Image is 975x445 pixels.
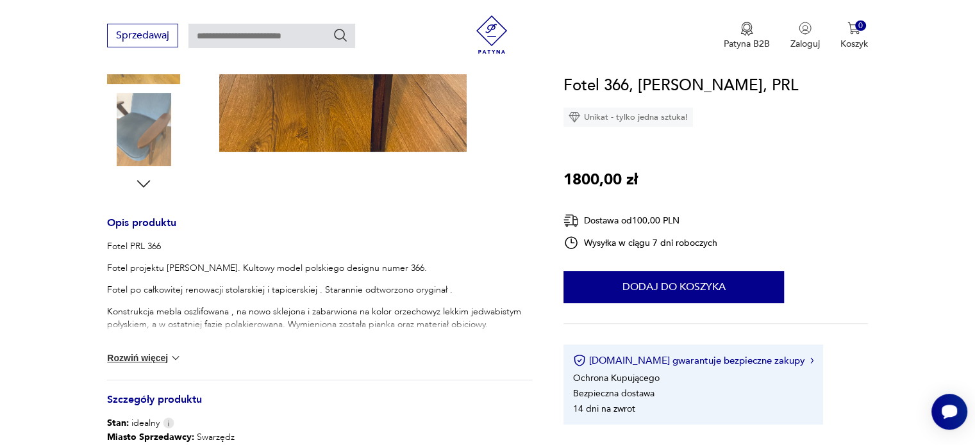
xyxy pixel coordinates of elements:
li: 14 dni na zwrot [573,403,635,415]
img: Ikona koszyka [847,22,860,35]
img: Info icon [163,417,174,428]
button: [DOMAIN_NAME] gwarantuje bezpieczne zakupy [573,354,813,367]
li: Bezpieczna dostawa [573,387,654,400]
img: Ikona certyfikatu [573,354,586,367]
img: Ikona diamentu [569,111,580,123]
p: Patyna B2B [724,38,770,50]
p: Fotel PRL 366 [107,240,533,253]
button: Dodaj do koszyka [563,271,784,303]
a: Sprzedawaj [107,32,178,41]
img: chevron down [169,352,182,364]
div: Unikat - tylko jedna sztuka! [563,108,693,127]
p: 1800,00 zł [563,168,638,192]
button: Patyna B2B [724,22,770,50]
img: Ikona medalu [740,22,753,36]
img: Ikona dostawy [563,213,579,229]
h3: Opis produktu [107,219,533,240]
button: Rozwiń więcej [107,352,181,364]
iframe: Smartsupp widget button [931,394,967,430]
b: Stan: [107,417,129,429]
div: Wysyłka w ciągu 7 dni roboczych [563,235,717,250]
a: Ikona medaluPatyna B2B [724,22,770,50]
p: Zaloguj [790,38,820,50]
button: Zaloguj [790,22,820,50]
h3: Szczegóły produktu [107,396,533,417]
h1: Fotel 366, [PERSON_NAME], PRL [563,74,798,98]
img: Ikona strzałki w prawo [810,357,814,364]
b: Miasto Sprzedawcy : [107,431,194,443]
img: Zdjęcie produktu Fotel 366, Chierowski, PRL [107,93,180,166]
button: Szukaj [333,28,348,43]
button: Sprzedawaj [107,24,178,47]
span: idealny [107,417,160,430]
p: Fotel po całkowitej renowacji stolarskiej i tapicerskiej . Starannie odtworzono oryginał . [107,284,533,296]
div: Dostawa od 100,00 PLN [563,213,717,229]
p: Fotel projektu [PERSON_NAME]. Kultowy model polskiego designu numer 366. [107,262,533,275]
p: Koszyk [840,38,868,50]
img: Ikonka użytkownika [799,22,812,35]
li: Ochrona Kupującego [573,372,660,384]
img: Patyna - sklep z meblami i dekoracjami vintage [472,15,511,54]
div: 0 [855,20,866,31]
button: 0Koszyk [840,22,868,50]
p: Konstrukcja mebla oszlifowana , na nowo sklejona i zabarwiona na kolor orzechowyz lekkim jedwabis... [107,305,533,331]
